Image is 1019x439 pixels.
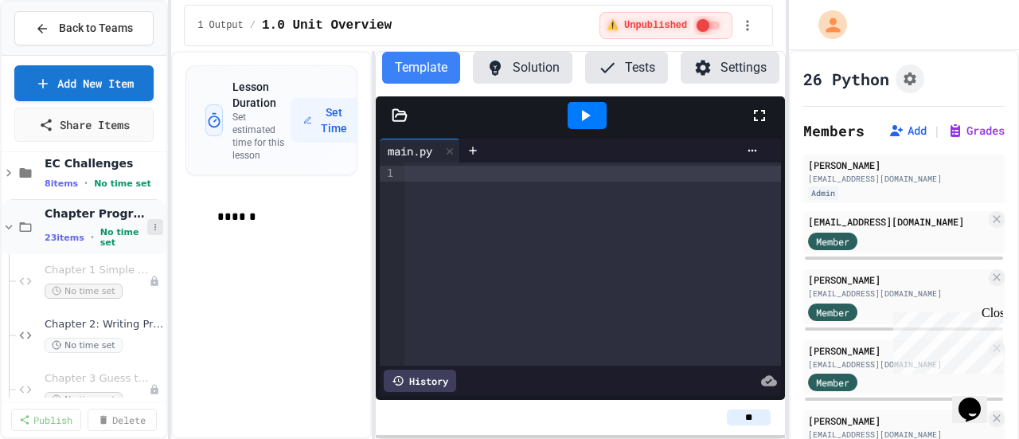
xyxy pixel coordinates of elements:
a: Add New Item [14,65,154,101]
span: Chapter 2: Writing Programs [45,318,163,331]
iframe: chat widget [952,375,1003,423]
div: [PERSON_NAME] [808,343,986,358]
div: main.py [380,139,460,163]
div: [PERSON_NAME] [808,158,1000,172]
div: [EMAIL_ADDRESS][DOMAIN_NAME] [808,288,986,300]
a: Publish [11,409,81,431]
span: • [91,231,94,244]
div: Unpublished [149,384,160,395]
div: ⚠️ Students cannot see this content! Click the toggle to publish it and make it visible to your c... [599,12,732,39]
div: 1 [380,166,396,182]
span: Chapter Programs (Student) [45,206,147,221]
span: 1 Output [197,19,244,32]
div: Unpublished [149,276,160,287]
span: Member [816,305,849,319]
span: / [250,19,256,32]
a: Share Items [14,108,154,142]
div: My Account [802,6,851,43]
div: main.py [380,143,440,159]
span: No time set [45,284,123,299]
div: [PERSON_NAME] [808,272,986,287]
span: 23 items [45,233,84,243]
iframe: chat widget [887,306,1003,374]
span: Back to Teams [59,20,133,37]
span: Member [816,375,849,390]
div: [EMAIL_ADDRESS][DOMAIN_NAME] [808,173,1000,185]
button: Add [888,123,927,139]
span: 1.0 Unit Overview [262,16,392,35]
span: | [933,121,941,140]
button: Back to Teams [14,11,154,45]
div: [EMAIL_ADDRESS][DOMAIN_NAME] [808,214,986,229]
button: Tests [585,52,668,84]
span: ⚠️ Unpublished [607,19,687,32]
div: Admin [808,186,838,200]
h1: 26 Python [803,68,889,90]
button: Set Time [291,98,361,143]
a: Delete [88,409,158,431]
button: Grades [947,123,1005,139]
span: 8 items [45,178,78,189]
button: Assignment Settings [896,65,924,93]
p: Set estimated time for this lesson [232,111,291,162]
button: More options [147,219,163,235]
div: [PERSON_NAME] [808,414,986,428]
span: EC Challenges [45,156,163,171]
span: • [84,177,88,190]
span: No time set [45,392,123,407]
button: Template [382,52,460,84]
h3: Lesson Duration [232,79,291,111]
span: Chapter 3 Guess the Number [45,372,149,386]
div: [EMAIL_ADDRESS][DOMAIN_NAME] [808,359,986,370]
h2: Members [803,120,865,142]
span: Chapter 1 Simple Math [45,264,149,277]
span: No time set [45,338,123,353]
button: Settings [681,52,779,84]
div: Chat with us now!Close [6,6,110,101]
span: Member [816,234,849,249]
div: History [384,370,456,392]
button: Solution [473,52,572,84]
span: No time set [100,227,147,248]
span: No time set [94,178,151,189]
